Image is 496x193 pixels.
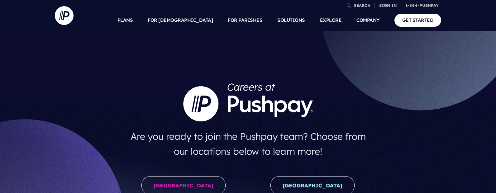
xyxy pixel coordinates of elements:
a: SOLUTIONS [277,9,305,31]
h4: Are you ready to join the Pushpay team? Choose from our locations below to learn more! [124,126,372,161]
a: FOR [DEMOGRAPHIC_DATA] [148,9,213,31]
a: PLANS [117,9,133,31]
a: COMPANY [356,9,379,31]
a: GET STARTED [394,14,441,26]
a: FOR PARISHES [228,9,262,31]
a: EXPLORE [320,9,342,31]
